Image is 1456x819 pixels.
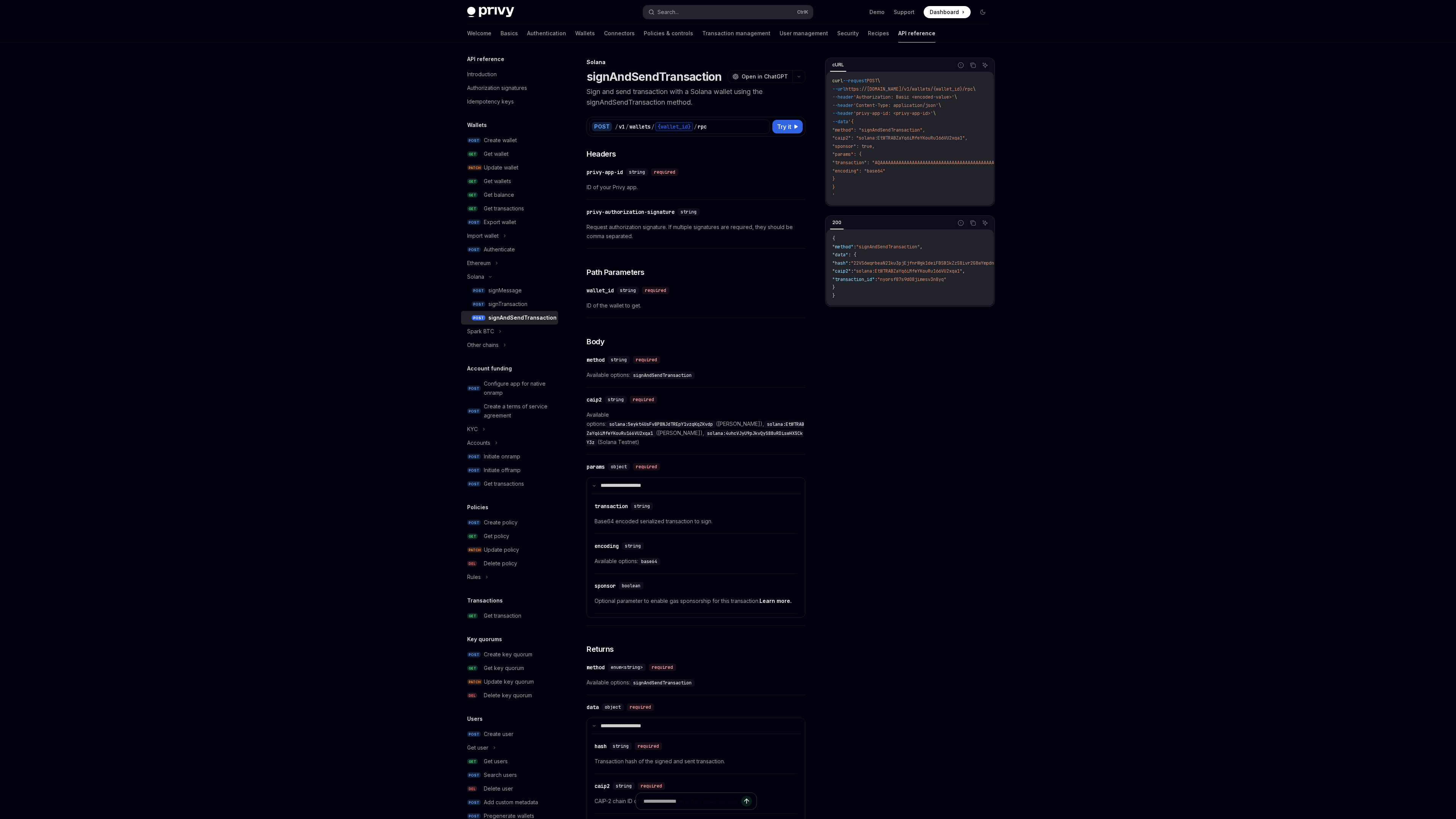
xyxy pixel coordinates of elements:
[980,60,990,70] button: Ask AI
[894,8,915,16] a: Support
[484,136,517,145] div: Create wallet
[467,340,499,350] div: Other chains
[467,83,527,93] div: Authorization signatures
[527,24,566,42] a: Authentication
[956,60,966,70] button: Report incorrect code
[920,244,923,250] span: ,
[484,452,520,461] div: Initiate onramp
[467,272,484,281] div: Solana
[484,559,517,568] div: Delete policy
[832,78,843,84] span: curl
[962,268,965,274] span: ,
[848,119,854,125] span: '{
[461,133,558,147] a: POSTCreate wallet
[484,190,514,199] div: Get balance
[484,611,521,620] div: Get transaction
[484,757,508,766] div: Get users
[461,400,558,422] a: POSTCreate a terms of service agreement
[633,463,660,471] div: required
[619,123,625,130] div: v1
[484,664,524,673] div: Get key quorum
[649,664,676,671] div: required
[587,223,805,241] span: Request authorization signature. If multiple signatures are required, they should be comma separa...
[467,408,481,414] span: POST
[973,86,976,92] span: \
[461,557,558,570] a: DELDelete policy
[587,86,805,108] p: Sign and send transaction with a Solana wallet using the signAndSendTransaction method.
[461,297,558,311] a: POSTsignTransaction
[461,768,558,782] a: POSTSearch users
[467,247,481,253] span: POST
[467,731,481,737] span: POST
[467,327,494,336] div: Spark BTC
[832,268,851,274] span: "caip2"
[461,161,558,174] a: PATCHUpdate wallet
[848,252,856,258] span: : {
[587,149,616,159] span: Headers
[854,102,938,108] span: 'Content-Type: application/json'
[467,7,514,17] img: dark logo
[461,174,558,188] a: GETGet wallets
[587,267,645,278] span: Path Parameters
[587,644,614,654] span: Returns
[461,675,558,689] a: PATCHUpdate key quorum
[611,664,643,670] span: enum<string>
[933,110,936,116] span: \
[500,24,518,42] a: Basics
[467,786,477,792] span: DEL
[595,757,797,766] span: Transaction hash of the signed and sent transaction.
[595,742,607,750] div: hash
[851,260,1090,266] span: "22VS6wqrbeaN21ku3pjEjfnrWgk1deiFBSB1kZzS8ivr2G8wYmpdnV3W7oxpjFPGkt5bhvZvK1QBzuCfUPUYYFQq"
[484,149,508,158] div: Get wallet
[587,336,604,347] span: Body
[472,301,485,307] span: POST
[461,477,558,491] a: POSTGet transactions
[728,70,792,83] button: Open in ChatGPT
[467,438,490,447] div: Accounts
[484,218,516,227] div: Export wallet
[595,517,797,526] span: Base64 encoded serialized transaction to sign.
[875,276,877,282] span: :
[644,24,693,42] a: Policies & controls
[484,518,518,527] div: Create policy
[484,402,554,420] div: Create a terms of service agreement
[877,78,880,84] span: \
[832,94,854,100] span: --header
[797,9,808,15] span: Ctrl K
[467,259,491,268] div: Ethereum
[854,110,933,116] span: 'privy-app-id: <privy-app-id>'
[630,679,695,687] code: signAndSendTransaction
[467,454,481,460] span: POST
[484,479,524,488] div: Get transactions
[587,664,605,671] div: method
[832,235,835,242] span: {
[832,276,875,282] span: "transaction_id"
[898,24,935,42] a: API reference
[638,782,665,790] div: required
[461,529,558,543] a: GETGet policy
[651,168,678,176] div: required
[832,192,835,198] span: '
[592,122,612,131] div: POST
[467,55,504,64] h5: API reference
[461,95,558,108] a: Idempotency keys
[467,220,481,225] span: POST
[629,169,645,175] span: string
[467,679,482,685] span: PATCH
[837,24,859,42] a: Security
[467,179,478,184] span: GET
[484,177,511,186] div: Get wallets
[604,24,635,42] a: Connectors
[467,97,514,106] div: Idempotency keys
[467,547,482,553] span: PATCH
[467,813,481,819] span: POST
[467,138,481,143] span: POST
[467,533,478,539] span: GET
[606,420,716,428] code: solana:5eykt4UsFv8P8NJdTREpY1vzqKqZKvdp
[461,782,558,795] a: DELDelete user
[854,244,856,250] span: :
[832,119,848,125] span: --data
[575,24,595,42] a: Wallets
[587,208,675,216] div: privy-authorization-signature
[869,8,885,16] a: Demo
